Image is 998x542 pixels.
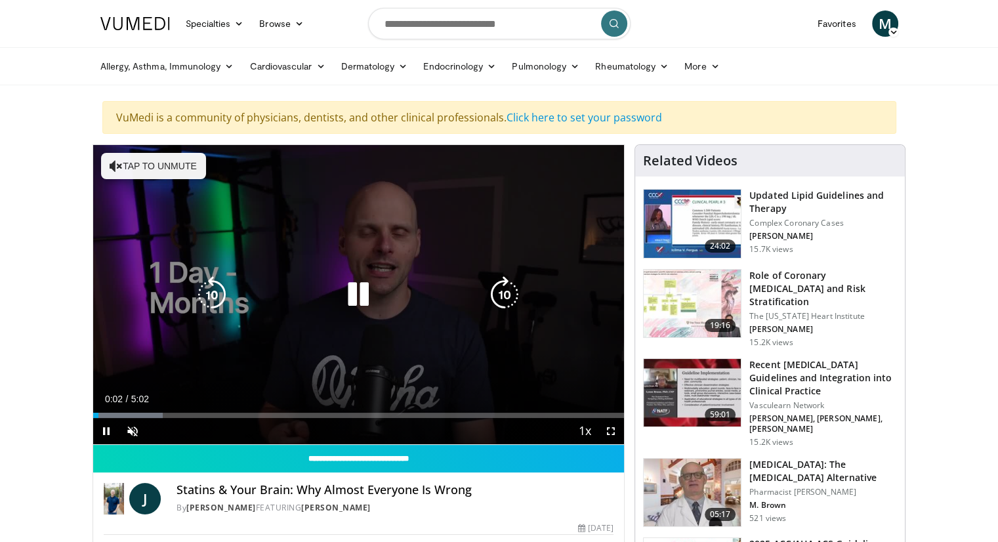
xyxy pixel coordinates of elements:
a: 05:17 [MEDICAL_DATA]: The [MEDICAL_DATA] Alternative Pharmacist [PERSON_NAME] M. Brown 521 views [643,458,897,528]
img: Dr. Jordan Rennicke [104,483,125,514]
a: [PERSON_NAME] [186,502,256,513]
h3: Updated Lipid Guidelines and Therapy [749,189,897,215]
a: Endocrinology [415,53,504,79]
p: M. Brown [749,500,897,511]
img: ce9609b9-a9bf-4b08-84dd-8eeb8ab29fc6.150x105_q85_crop-smart_upscale.jpg [644,459,741,527]
a: M [872,10,898,37]
h3: [MEDICAL_DATA]: The [MEDICAL_DATA] Alternative [749,458,897,484]
p: 15.2K views [749,437,793,448]
img: 87825f19-cf4c-4b91-bba1-ce218758c6bb.150x105_q85_crop-smart_upscale.jpg [644,359,741,427]
a: 24:02 Updated Lipid Guidelines and Therapy Complex Coronary Cases [PERSON_NAME] 15.7K views [643,189,897,259]
p: The [US_STATE] Heart Institute [749,311,897,322]
a: J [129,483,161,514]
span: / [126,394,129,404]
a: Dermatology [333,53,416,79]
h4: Statins & Your Brain: Why Almost Everyone Is Wrong [177,483,613,497]
a: Click here to set your password [507,110,662,125]
p: Pharmacist [PERSON_NAME] [749,487,897,497]
span: 19:16 [705,319,736,332]
p: [PERSON_NAME], [PERSON_NAME], [PERSON_NAME] [749,413,897,434]
a: [PERSON_NAME] [301,502,371,513]
span: 05:17 [705,508,736,521]
a: Specialties [178,10,252,37]
a: Rheumatology [587,53,676,79]
div: Progress Bar [93,413,625,418]
button: Tap to unmute [101,153,206,179]
a: Favorites [810,10,864,37]
img: VuMedi Logo [100,17,170,30]
h3: Role of Coronary [MEDICAL_DATA] and Risk Stratification [749,269,897,308]
video-js: Video Player [93,145,625,445]
button: Unmute [119,418,146,444]
input: Search topics, interventions [368,8,631,39]
a: 19:16 Role of Coronary [MEDICAL_DATA] and Risk Stratification The [US_STATE] Heart Institute [PER... [643,269,897,348]
button: Pause [93,418,119,444]
p: [PERSON_NAME] [749,324,897,335]
a: 59:01 Recent [MEDICAL_DATA] Guidelines and Integration into Clinical Practice Vasculearn Network ... [643,358,897,448]
a: Allergy, Asthma, Immunology [93,53,242,79]
span: 0:02 [105,394,123,404]
a: Browse [251,10,312,37]
img: 1efa8c99-7b8a-4ab5-a569-1c219ae7bd2c.150x105_q85_crop-smart_upscale.jpg [644,270,741,338]
a: Pulmonology [504,53,587,79]
img: 77f671eb-9394-4acc-bc78-a9f077f94e00.150x105_q85_crop-smart_upscale.jpg [644,190,741,258]
p: [PERSON_NAME] [749,231,897,241]
div: VuMedi is a community of physicians, dentists, and other clinical professionals. [102,101,896,134]
div: [DATE] [578,522,613,534]
button: Playback Rate [572,418,598,444]
span: 59:01 [705,408,736,421]
p: 15.7K views [749,244,793,255]
span: 24:02 [705,240,736,253]
a: More [676,53,727,79]
h3: Recent [MEDICAL_DATA] Guidelines and Integration into Clinical Practice [749,358,897,398]
div: By FEATURING [177,502,613,514]
button: Fullscreen [598,418,624,444]
h4: Related Videos [643,153,738,169]
p: Vasculearn Network [749,400,897,411]
a: Cardiovascular [241,53,333,79]
p: 521 views [749,513,786,524]
span: 5:02 [131,394,149,404]
p: 15.2K views [749,337,793,348]
p: Complex Coronary Cases [749,218,897,228]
